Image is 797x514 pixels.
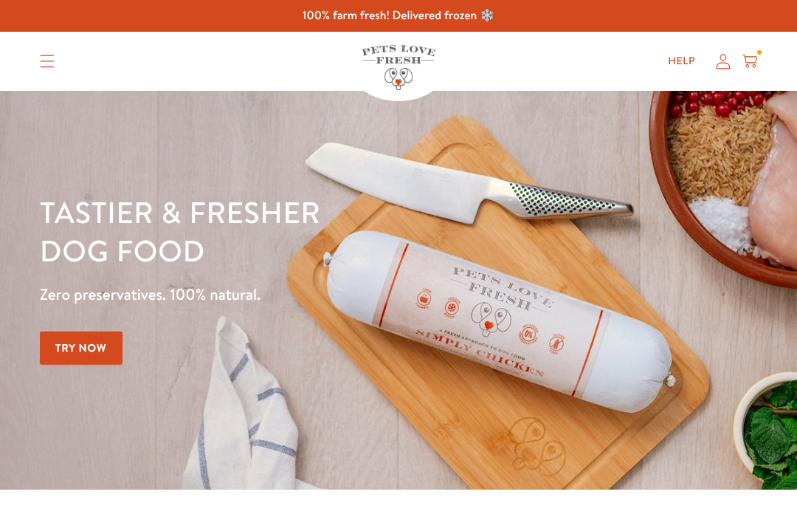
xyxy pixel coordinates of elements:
a: Help [656,47,707,76]
a: Try Now [40,332,123,365]
img: Pets Love Fresh [362,45,435,90]
p: Zero preservatives. 100% natural. [40,281,518,308]
summary: Translation missing: en.sections.header.menu [28,43,66,80]
h1: Tastier & fresher dog food [40,193,518,270]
